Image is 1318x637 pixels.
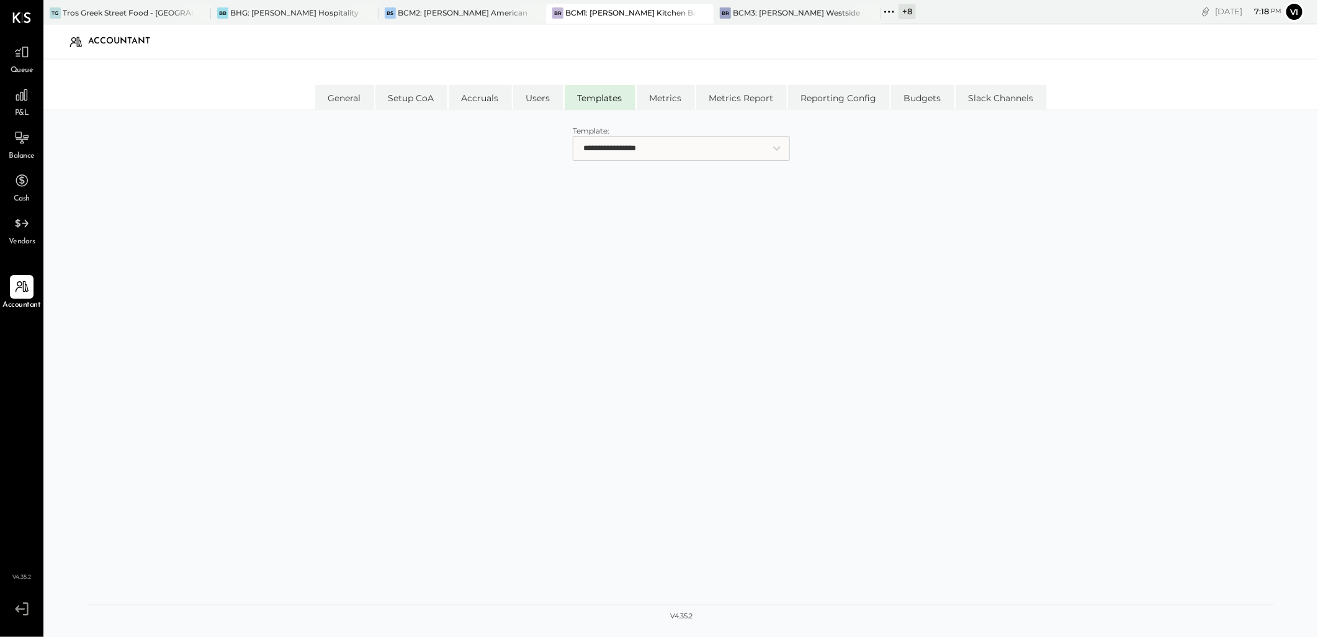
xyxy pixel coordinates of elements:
[11,65,34,76] span: Queue
[1215,6,1281,17] div: [DATE]
[398,7,527,18] div: BCM2: [PERSON_NAME] American Cooking
[1284,2,1304,22] button: Vi
[385,7,396,19] div: BS
[1,83,43,119] a: P&L
[670,612,693,621] div: v 4.35.2
[14,194,30,205] span: Cash
[1,275,43,311] a: Accountant
[891,85,954,110] li: Budgets
[1,40,43,76] a: Queue
[63,7,192,18] div: Tros Greek Street Food - [GEOGRAPHIC_DATA]
[899,4,916,19] div: + 8
[565,85,635,110] li: Templates
[449,85,512,110] li: Accruals
[50,7,61,19] div: TG
[1,126,43,162] a: Balance
[733,7,863,18] div: BCM3: [PERSON_NAME] Westside Grill
[565,7,695,18] div: BCM1: [PERSON_NAME] Kitchen Bar Market
[375,85,447,110] li: Setup CoA
[956,85,1047,110] li: Slack Channels
[3,300,41,311] span: Accountant
[9,151,35,162] span: Balance
[315,85,374,110] li: General
[9,237,35,248] span: Vendors
[552,7,563,19] div: BR
[696,85,787,110] li: Metrics Report
[230,7,360,18] div: BHG: [PERSON_NAME] Hospitality Group, LLC
[720,7,731,19] div: BR
[15,108,29,119] span: P&L
[88,32,163,52] div: Accountant
[217,7,228,19] div: BB
[788,85,890,110] li: Reporting Config
[513,85,563,110] li: Users
[1199,5,1212,18] div: copy link
[1,212,43,248] a: Vendors
[1,169,43,205] a: Cash
[637,85,695,110] li: Metrics
[573,126,609,135] span: Template:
